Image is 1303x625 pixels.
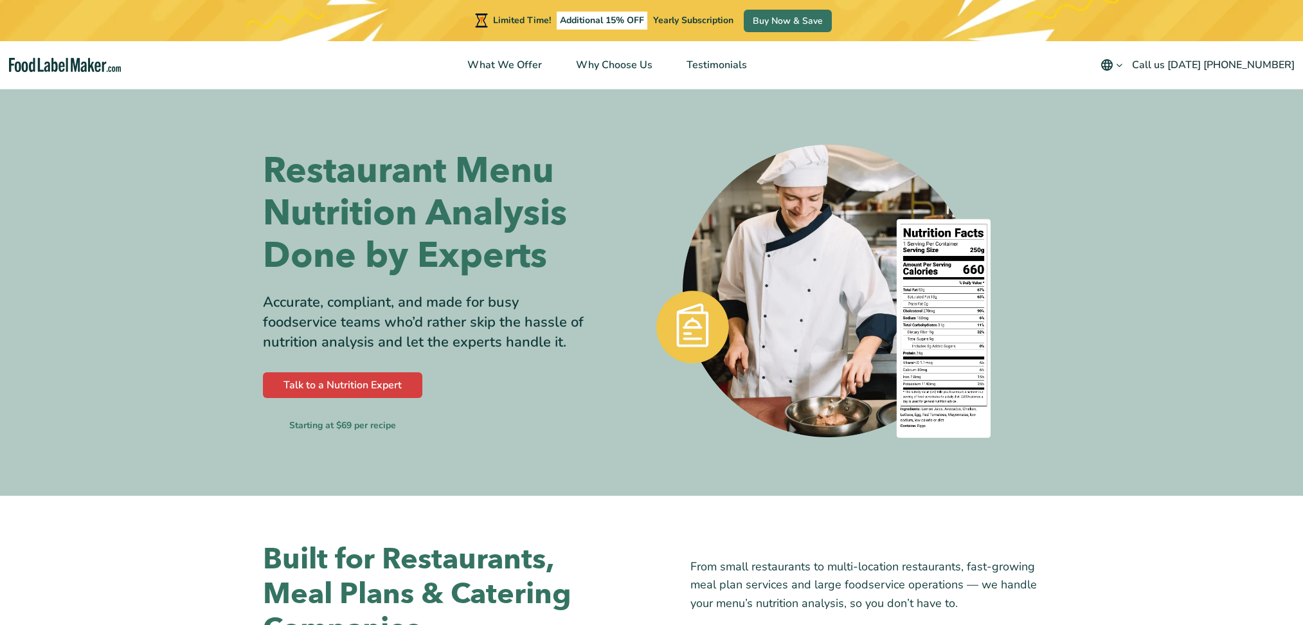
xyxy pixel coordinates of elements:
[493,14,551,26] span: Limited Time!
[1132,52,1295,78] a: Call us [DATE] [PHONE_NUMBER]
[263,293,588,352] p: Accurate, compliant, and made for busy foodservice teams who’d rather skip the hassle of nutritio...
[289,419,396,432] small: Starting at $69 per recipe
[572,58,654,72] span: Why Choose Us
[744,10,832,32] a: Buy Now & Save
[670,41,761,89] a: Testimonials
[263,372,422,398] a: Talk to a Nutrition Expert
[690,557,1041,613] p: From small restaurants to multi-location restaurants, fast-growing meal plan services and large f...
[463,58,543,72] span: What We Offer
[263,150,588,277] h1: Restaurant Menu Nutrition Analysis Done by Experts
[1092,52,1132,78] button: Change language
[653,14,733,26] span: Yearly Subscription
[9,58,121,73] a: Food Label Maker homepage
[683,58,748,72] span: Testimonials
[557,12,647,30] span: Additional 15% OFF
[451,41,556,89] a: What We Offer
[559,41,667,89] a: Why Choose Us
